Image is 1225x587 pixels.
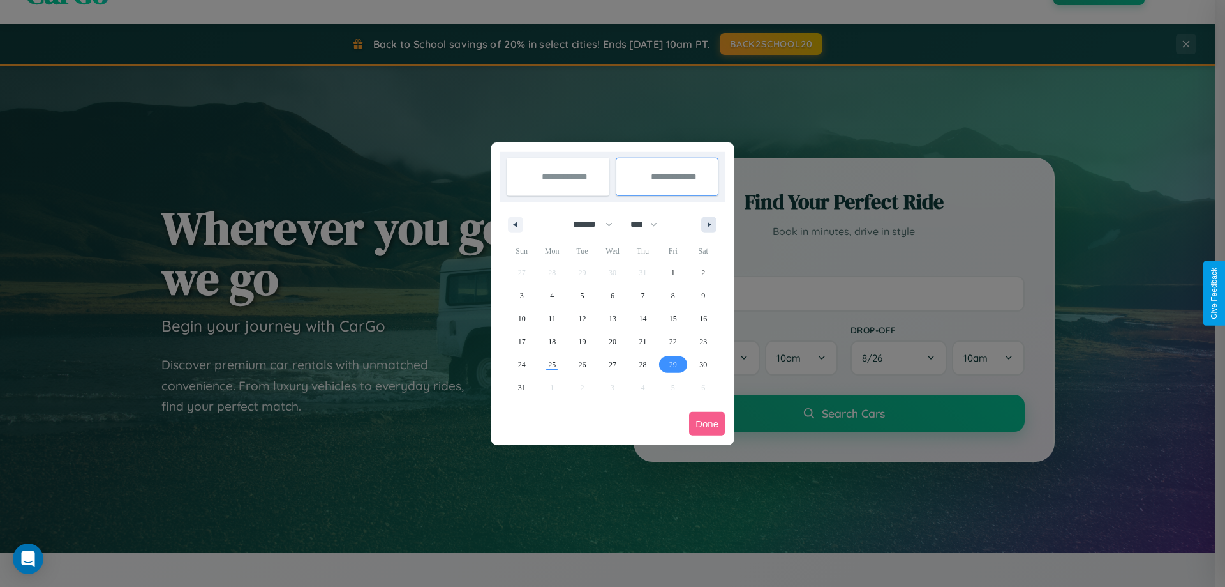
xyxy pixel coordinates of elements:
[579,307,586,330] span: 12
[701,284,705,307] span: 9
[628,353,658,376] button: 28
[688,353,718,376] button: 30
[688,330,718,353] button: 23
[548,307,556,330] span: 11
[537,241,567,261] span: Mon
[567,330,597,353] button: 19
[628,330,658,353] button: 21
[669,307,677,330] span: 15
[597,330,627,353] button: 20
[518,353,526,376] span: 24
[579,353,586,376] span: 26
[699,307,707,330] span: 16
[567,284,597,307] button: 5
[507,376,537,399] button: 31
[658,353,688,376] button: 29
[641,284,644,307] span: 7
[550,284,554,307] span: 4
[567,353,597,376] button: 26
[1210,268,1219,319] div: Give Feedback
[597,307,627,330] button: 13
[658,330,688,353] button: 22
[688,241,718,261] span: Sat
[507,241,537,261] span: Sun
[671,284,675,307] span: 8
[658,307,688,330] button: 15
[689,412,725,436] button: Done
[537,330,567,353] button: 18
[611,284,614,307] span: 6
[688,284,718,307] button: 9
[628,307,658,330] button: 14
[658,241,688,261] span: Fri
[507,353,537,376] button: 24
[567,307,597,330] button: 12
[518,307,526,330] span: 10
[669,353,677,376] span: 29
[567,241,597,261] span: Tue
[537,284,567,307] button: 4
[639,353,646,376] span: 28
[537,307,567,330] button: 11
[701,261,705,284] span: 2
[639,307,646,330] span: 14
[507,307,537,330] button: 10
[581,284,584,307] span: 5
[639,330,646,353] span: 21
[699,330,707,353] span: 23
[597,353,627,376] button: 27
[609,353,616,376] span: 27
[507,284,537,307] button: 3
[507,330,537,353] button: 17
[548,353,556,376] span: 25
[609,330,616,353] span: 20
[688,261,718,284] button: 2
[699,353,707,376] span: 30
[597,241,627,261] span: Wed
[518,376,526,399] span: 31
[688,307,718,330] button: 16
[671,261,675,284] span: 1
[658,261,688,284] button: 1
[579,330,586,353] span: 19
[597,284,627,307] button: 6
[520,284,524,307] span: 3
[548,330,556,353] span: 18
[609,307,616,330] span: 13
[669,330,677,353] span: 22
[628,241,658,261] span: Thu
[537,353,567,376] button: 25
[658,284,688,307] button: 8
[13,544,43,574] div: Open Intercom Messenger
[518,330,526,353] span: 17
[628,284,658,307] button: 7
